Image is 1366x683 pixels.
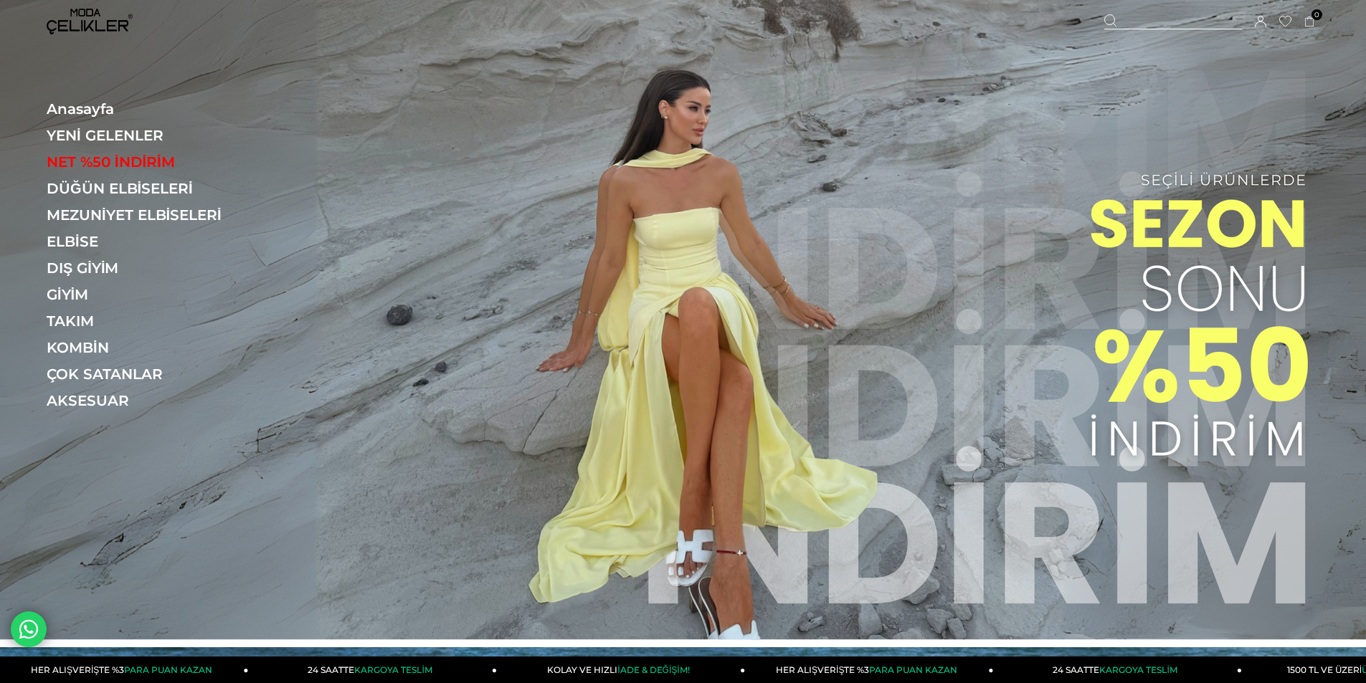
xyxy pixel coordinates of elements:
span: KARGOYA TESLİM [354,664,432,675]
a: GİYİM [47,286,244,303]
a: Anasayfa [47,100,244,118]
span: PARA PUAN KAZAN [869,664,957,675]
span: İADE & DEĞİŞİM! [617,664,689,675]
span: 0 [1312,9,1322,20]
a: TAKIM [47,312,244,330]
a: 0 [1304,16,1315,27]
a: DIŞ GİYİM [47,259,244,277]
span: PARA PUAN KAZAN [124,664,212,675]
span: KARGOYA TESLİM [1099,664,1177,675]
a: DÜĞÜN ELBİSELERİ [47,180,244,197]
img: logo [47,9,133,34]
a: NET %50 İNDİRİM [47,153,244,171]
a: MEZUNİYET ELBİSELERİ [47,206,244,224]
a: HER ALIŞVERİŞTE %3PARA PUAN KAZAN [745,656,993,683]
a: ELBİSE [47,233,244,250]
a: 24 SAATTEKARGOYA TESLİM [994,656,1242,683]
a: KOLAY VE HIZLIİADE & DEĞİŞİM! [497,656,745,683]
a: 24 SAATTEKARGOYA TESLİM [249,656,497,683]
a: ÇOK SATANLAR [47,366,244,383]
a: AKSESUAR [47,392,244,409]
a: KOMBİN [47,339,244,356]
a: YENİ GELENLER [47,127,244,144]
